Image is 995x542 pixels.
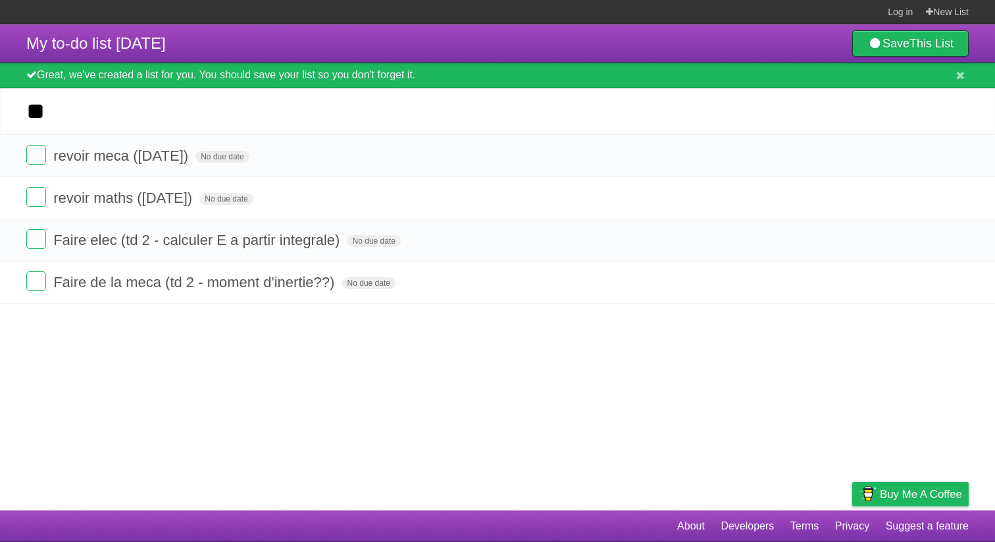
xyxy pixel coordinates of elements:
[26,187,46,207] label: Done
[26,145,46,165] label: Done
[677,514,705,539] a: About
[53,274,338,290] span: Faire de la meca (td 2 - moment d'inertie??)
[26,229,46,249] label: Done
[199,193,253,205] span: No due date
[886,514,969,539] a: Suggest a feature
[53,190,195,206] span: revoir maths ([DATE])
[26,34,166,52] span: My to-do list [DATE]
[909,37,954,50] b: This List
[790,514,819,539] a: Terms
[347,235,401,247] span: No due date
[852,482,969,506] a: Buy me a coffee
[721,514,774,539] a: Developers
[53,232,343,248] span: Faire elec (td 2 - calculer E a partir integrale)
[195,151,249,163] span: No due date
[26,271,46,291] label: Done
[880,483,962,506] span: Buy me a coffee
[852,30,969,57] a: SaveThis List
[53,148,191,164] span: revoir meca ([DATE])
[835,514,869,539] a: Privacy
[859,483,877,505] img: Buy me a coffee
[342,277,395,289] span: No due date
